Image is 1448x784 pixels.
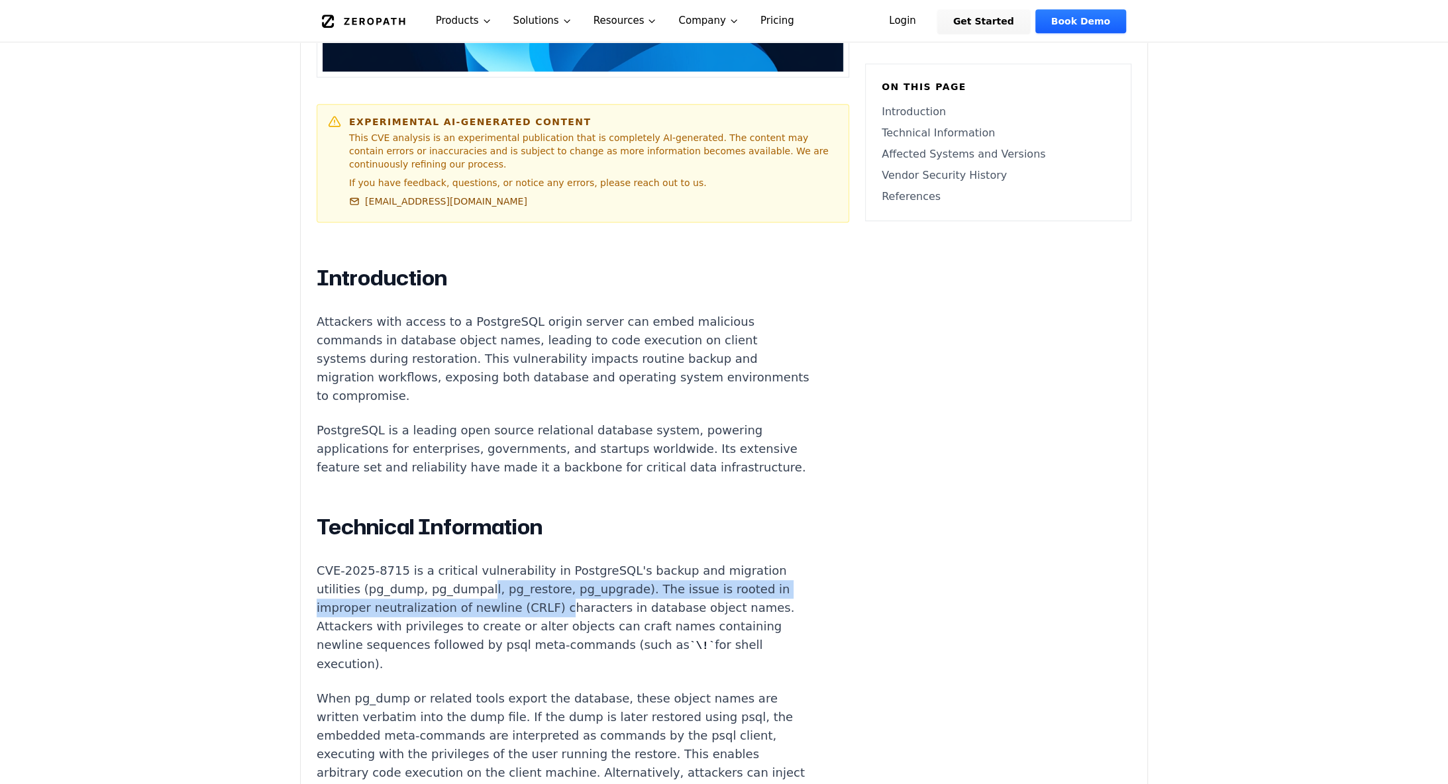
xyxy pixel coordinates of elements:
a: Affected Systems and Versions [882,146,1115,162]
h6: On this page [882,80,1115,93]
a: Get Started [937,9,1030,33]
a: Book Demo [1035,9,1126,33]
a: Vendor Security History [882,168,1115,183]
p: If you have feedback, questions, or notice any errors, please reach out to us. [349,176,838,189]
p: CVE-2025-8715 is a critical vulnerability in PostgreSQL's backup and migration utilities (pg_dump... [317,562,809,673]
h2: Introduction [317,265,809,291]
code: \! [690,640,715,652]
a: Introduction [882,104,1115,120]
p: PostgreSQL is a leading open source relational database system, powering applications for enterpr... [317,421,809,477]
a: [EMAIL_ADDRESS][DOMAIN_NAME] [349,195,527,208]
p: Attackers with access to a PostgreSQL origin server can embed malicious commands in database obje... [317,313,809,405]
h2: Technical Information [317,514,809,540]
a: Login [873,9,932,33]
p: This CVE analysis is an experimental publication that is completely AI-generated. The content may... [349,131,838,171]
h6: Experimental AI-Generated Content [349,115,838,128]
a: References [882,189,1115,205]
a: Technical Information [882,125,1115,141]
